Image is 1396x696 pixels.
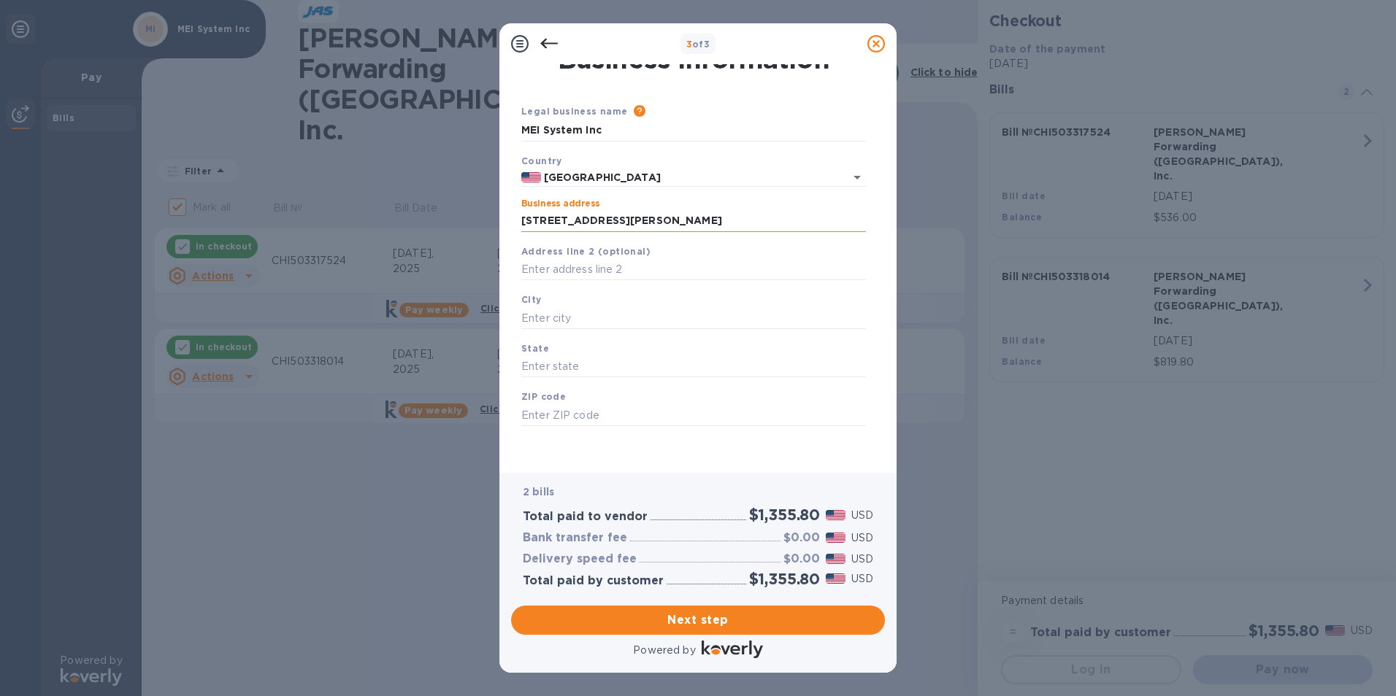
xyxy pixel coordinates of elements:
[783,552,820,566] h3: $0.00
[749,506,820,524] h2: $1,355.80
[851,571,873,587] p: USD
[702,641,763,658] img: Logo
[523,486,554,498] b: 2 bills
[518,44,869,74] h1: Business Information
[523,552,637,566] h3: Delivery speed fee
[523,574,664,588] h3: Total paid by customer
[686,39,692,50] span: 3
[826,573,845,584] img: USD
[783,531,820,545] h3: $0.00
[523,611,873,629] span: Next step
[521,404,866,426] input: Enter ZIP code
[521,120,866,142] input: Enter legal business name
[523,531,627,545] h3: Bank transfer fee
[851,552,873,567] p: USD
[826,554,845,564] img: USD
[521,391,566,402] b: ZIP code
[521,200,599,209] label: Business address
[541,169,825,187] input: Select country
[826,533,845,543] img: USD
[851,530,873,546] p: USD
[521,210,866,232] input: Enter address
[521,307,866,329] input: Enter city
[521,259,866,281] input: Enter address line 2
[521,106,628,117] b: Legal business name
[847,167,867,187] button: Open
[511,606,885,635] button: Next step
[686,39,710,50] b: of 3
[851,508,873,523] p: USD
[521,246,651,257] b: Address line 2 (optional)
[749,570,820,588] h2: $1,355.80
[521,356,866,378] input: Enter state
[521,172,541,182] img: US
[521,294,542,305] b: City
[826,510,845,520] img: USD
[521,343,549,354] b: State
[523,510,648,524] h3: Total paid to vendor
[521,155,562,166] b: Country
[633,643,695,658] p: Powered by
